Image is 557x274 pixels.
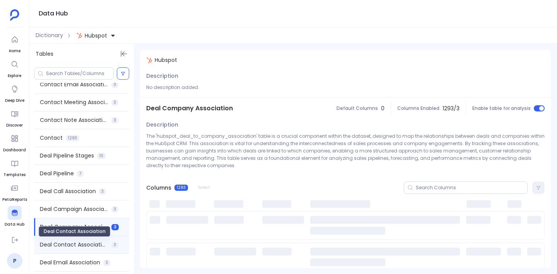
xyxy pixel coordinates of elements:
span: 1293 [174,185,188,191]
span: 3 [111,82,118,88]
span: 3 [111,242,118,248]
a: PetaReports [2,181,27,203]
span: Home [8,48,22,54]
span: Deal Pipeline [40,170,74,178]
span: Dashboard [3,147,26,153]
span: 10 [97,153,106,159]
div: Deal Contact Association [39,226,111,237]
input: Search Columns [416,185,527,191]
span: 3 [111,99,118,106]
img: hubspot.svg [76,33,82,39]
span: 1293 [66,135,79,141]
a: Data Hub [5,206,24,228]
h1: Data Hub [39,8,68,19]
span: Dictionary [36,31,63,39]
p: The 'hubspot_deal_to_company_association' table is a crucial component within the dataset, design... [146,132,545,169]
span: Deal Campaign Association [40,205,108,213]
span: Explore [8,73,22,79]
input: Search Tables/Columns [46,70,113,77]
span: Templates [3,172,26,178]
span: Deal Pipeline Stages [40,152,94,160]
span: Deep Dive [5,98,24,104]
span: Hubspot [85,32,107,39]
span: Deal Company Association [146,104,233,113]
a: P [7,253,22,269]
span: Contact [40,134,63,142]
span: Default Columns [337,105,378,111]
span: Data Hub [5,221,24,228]
span: Contact Note Association [40,116,108,124]
span: 0 [381,104,384,113]
div: Tables [29,44,134,64]
span: Description [146,121,178,129]
span: 1293 / 3 [443,104,460,113]
span: Enable table for analysis [472,105,531,111]
a: Home [8,33,22,54]
span: Columns Enabled [397,105,439,111]
a: Discover [6,107,23,128]
img: hubspot.svg [146,57,152,63]
span: 3 [99,188,106,195]
img: petavue logo [10,9,19,21]
span: 3 [111,206,118,212]
button: Hide Tables [118,48,129,59]
a: Deep Dive [5,82,24,104]
span: Deal Email Association [40,259,100,267]
span: 7 [77,171,84,177]
span: 3 [111,224,119,230]
span: Contact Email Association [40,80,108,89]
a: Templates [3,156,26,178]
span: Contact Meeting Association [40,98,108,106]
button: Hubspot [75,29,117,42]
a: Dashboard [3,132,26,153]
span: Description [146,72,178,80]
p: No description added. [146,84,545,91]
span: Deal Call Association [40,187,96,195]
a: Explore [8,57,22,79]
span: Hubspot [155,56,177,64]
span: 3 [103,260,110,266]
span: Deal Contact Association [40,241,108,249]
span: PetaReports [2,197,27,203]
span: Discover [6,122,23,128]
span: 3 [111,117,118,123]
span: Deal Company Association [40,223,108,231]
span: Columns [146,184,171,192]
